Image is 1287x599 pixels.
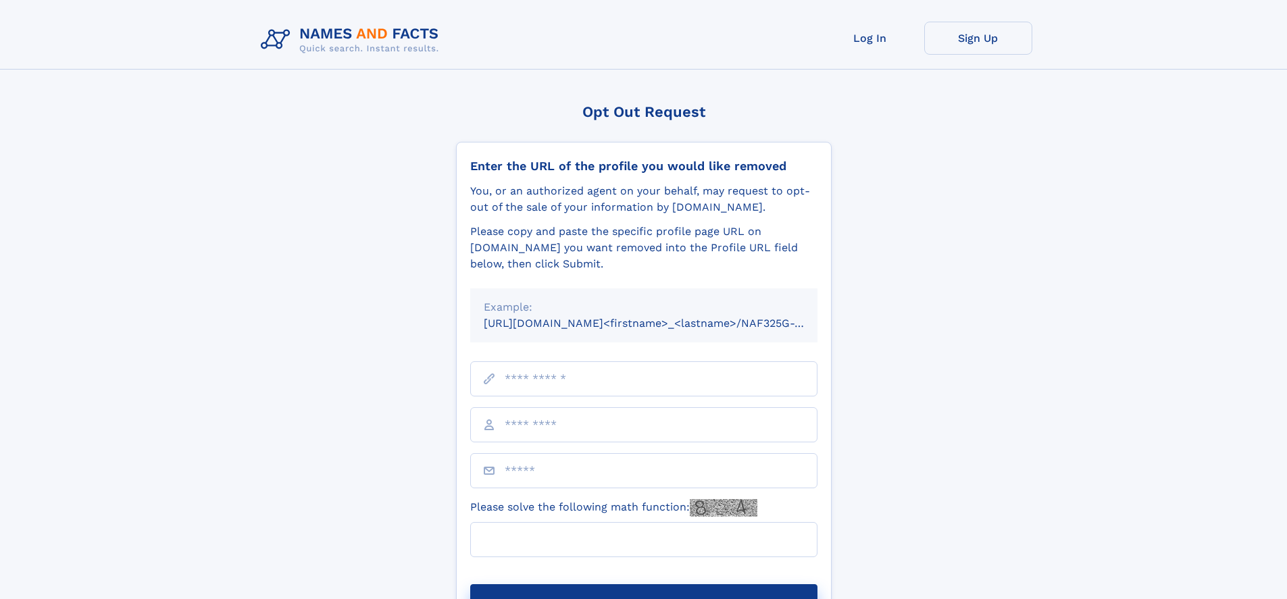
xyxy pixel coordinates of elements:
[816,22,924,55] a: Log In
[470,159,817,174] div: Enter the URL of the profile you would like removed
[255,22,450,58] img: Logo Names and Facts
[470,499,757,517] label: Please solve the following math function:
[456,103,832,120] div: Opt Out Request
[924,22,1032,55] a: Sign Up
[470,224,817,272] div: Please copy and paste the specific profile page URL on [DOMAIN_NAME] you want removed into the Pr...
[470,183,817,215] div: You, or an authorized agent on your behalf, may request to opt-out of the sale of your informatio...
[484,317,843,330] small: [URL][DOMAIN_NAME]<firstname>_<lastname>/NAF325G-xxxxxxxx
[484,299,804,315] div: Example:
